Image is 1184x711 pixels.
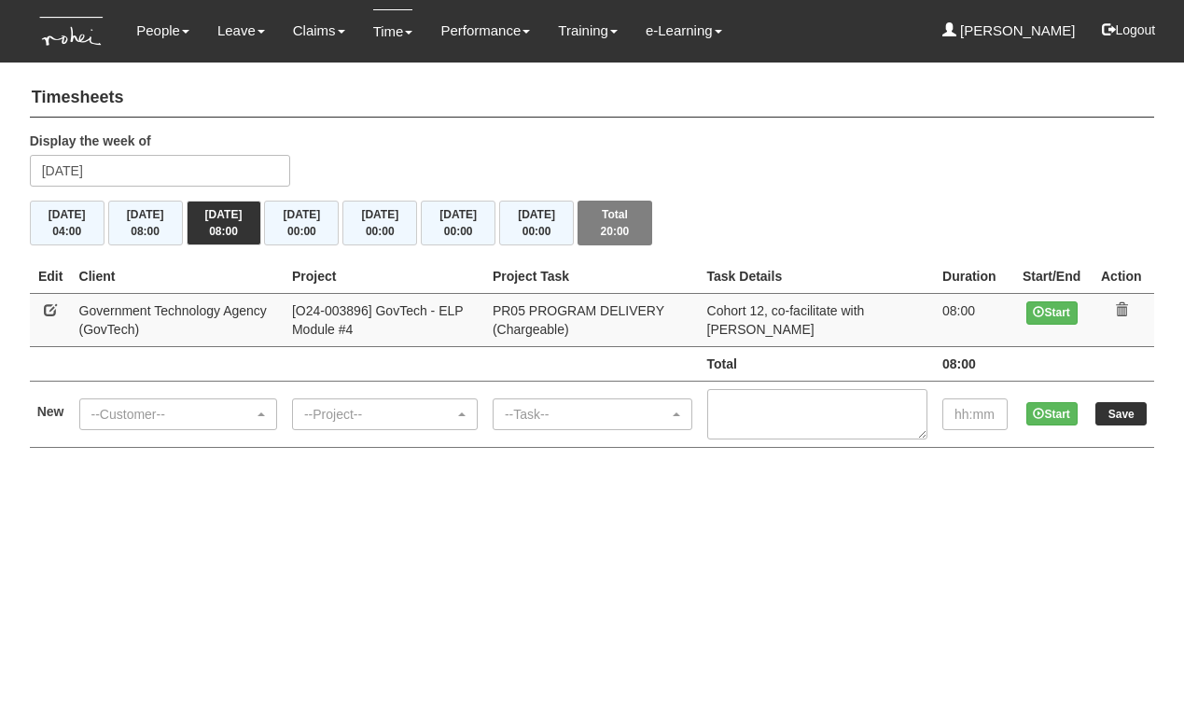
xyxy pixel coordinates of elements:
span: 08:00 [131,225,160,238]
td: 08:00 [935,346,1015,381]
button: Total20:00 [578,201,652,245]
button: Start [1026,301,1078,325]
button: [DATE]04:00 [30,201,104,245]
button: --Project-- [292,398,478,430]
button: [DATE]00:00 [499,201,574,245]
span: 04:00 [52,225,81,238]
a: [PERSON_NAME] [942,9,1076,52]
a: Time [373,9,413,53]
th: Duration [935,259,1015,294]
th: Task Details [700,259,936,294]
a: People [136,9,189,52]
span: 00:00 [366,225,395,238]
label: Display the week of [30,132,151,150]
button: Logout [1089,7,1168,52]
a: Training [558,9,618,52]
th: Start/End [1015,259,1088,294]
button: [DATE]00:00 [264,201,339,245]
button: Start [1026,402,1078,425]
th: Project [285,259,485,294]
button: [DATE]00:00 [342,201,417,245]
th: Action [1088,259,1154,294]
span: 00:00 [522,225,551,238]
input: hh:mm [942,398,1008,430]
div: Timesheet Week Summary [30,201,1155,245]
td: Cohort 12, co-facilitate with [PERSON_NAME] [700,293,936,346]
span: 20:00 [601,225,630,238]
button: [DATE]08:00 [108,201,183,245]
td: PR05 PROGRAM DELIVERY (Chargeable) [485,293,700,346]
a: Claims [293,9,345,52]
th: Client [72,259,285,294]
th: Edit [30,259,72,294]
td: [O24-003896] GovTech - ELP Module #4 [285,293,485,346]
a: Leave [217,9,265,52]
input: Save [1095,402,1147,425]
span: 08:00 [209,225,238,238]
div: --Project-- [304,405,454,424]
th: Project Task [485,259,700,294]
b: Total [707,356,737,371]
a: Performance [440,9,530,52]
div: --Customer-- [91,405,254,424]
td: 08:00 [935,293,1015,346]
h4: Timesheets [30,79,1155,118]
span: 00:00 [444,225,473,238]
td: Government Technology Agency (GovTech) [72,293,285,346]
span: 00:00 [287,225,316,238]
button: --Task-- [493,398,692,430]
button: --Customer-- [79,398,277,430]
label: New [37,402,64,421]
a: e-Learning [646,9,722,52]
div: --Task-- [505,405,669,424]
button: [DATE]00:00 [421,201,495,245]
button: [DATE]08:00 [187,201,261,245]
